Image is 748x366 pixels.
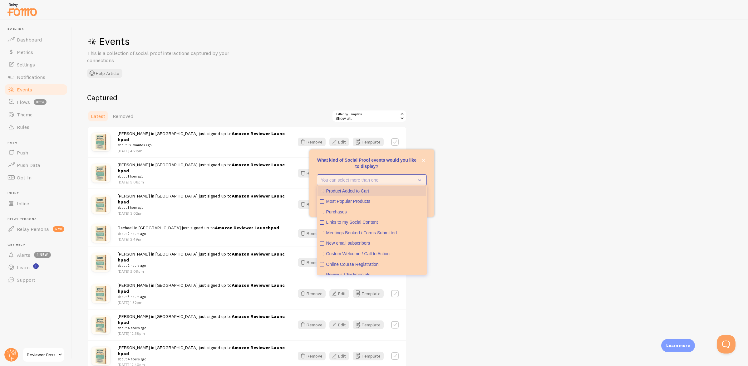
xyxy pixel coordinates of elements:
[118,251,287,269] span: [PERSON_NAME] in [GEOGRAPHIC_DATA] just signed up to
[118,294,287,300] small: about 3 hours ago
[321,177,414,183] p: You can select more than one
[17,124,29,130] span: Rules
[87,35,274,48] h1: Events
[118,251,285,263] strong: Amazon Reviewer Launchpad
[118,231,279,237] small: about 2 hours ago
[91,284,110,303] img: rlFrNqBRgq1hpZyPqhuD
[17,37,42,43] span: Dashboard
[298,352,326,360] button: Remove
[17,149,28,156] span: Push
[7,191,68,195] span: Inline
[118,142,287,148] small: about 37 minutes ago
[118,325,287,331] small: about 4 hours ago
[17,200,29,207] span: Inline
[329,320,349,329] button: Edit
[298,138,326,146] button: Remove
[118,193,287,211] span: [PERSON_NAME] in [GEOGRAPHIC_DATA] just signed up to
[332,110,407,122] div: Show all
[353,289,384,298] button: Template
[298,200,326,209] button: Remove
[317,238,426,249] button: New email subscribers
[298,320,326,329] button: Remove
[4,223,68,235] a: Relay Persona new
[326,240,424,246] div: New email subscribers
[118,345,287,362] span: [PERSON_NAME] in [GEOGRAPHIC_DATA] just signed up to
[317,157,427,169] p: What kind of Social Proof events would you like to display?
[91,315,110,334] img: rlFrNqBRgq1hpZyPqhuD
[118,314,287,331] span: [PERSON_NAME] in [GEOGRAPHIC_DATA] just signed up to
[326,188,424,194] div: Product Added to Cart
[118,225,279,237] span: Rachael in [GEOGRAPHIC_DATA] just signed up to
[353,320,384,329] button: Template
[17,264,30,271] span: Learn
[4,58,68,71] a: Settings
[118,173,287,179] small: about 1 hour ago
[4,83,68,96] a: Events
[34,99,47,105] span: beta
[4,33,68,46] a: Dashboard
[326,219,424,226] div: Links to my Social Content
[7,2,38,17] img: fomo-relay-logo-orange.svg
[118,211,287,216] p: [DATE] 3:02pm
[22,347,65,362] a: Reviewer Boss
[661,339,695,352] div: Learn more
[87,110,109,122] a: Latest
[91,113,105,119] span: Latest
[298,289,326,298] button: Remove
[353,138,384,146] button: Template
[4,197,68,210] a: Inline
[118,131,287,148] span: [PERSON_NAME] in [GEOGRAPHIC_DATA] just signed up to
[7,141,68,145] span: Push
[4,261,68,274] a: Learn
[118,269,287,274] p: [DATE] 2:09pm
[27,351,57,359] span: Reviewer Boss
[118,237,279,242] p: [DATE] 2:49pm
[329,352,353,360] a: Edit
[326,272,424,278] div: Reviews / Testimonials
[329,352,349,360] button: Edit
[298,258,326,267] button: Remove
[118,179,287,185] p: [DATE] 3:06pm
[666,343,690,349] p: Learn more
[91,133,110,151] img: rlFrNqBRgq1hpZyPqhuD
[4,108,68,121] a: Theme
[329,289,353,298] a: Edit
[215,225,279,231] strong: Amazon Reviewer Launchpad
[34,252,51,258] span: 1 new
[309,149,434,217] div: What kind of Social Proof events would you like to display?
[326,251,424,257] div: Custom Welcome / Call to Action
[4,121,68,133] a: Rules
[87,93,407,102] h2: Captured
[317,228,426,238] button: Meetings Booked / Forms Submitted
[118,331,287,336] p: [DATE] 12:58pm
[326,209,424,215] div: Purchases
[4,159,68,171] a: Push Data
[4,71,68,83] a: Notifications
[317,259,426,270] button: Online Course Registration
[17,49,33,55] span: Metrics
[329,289,349,298] button: Edit
[353,352,384,360] button: Template
[329,138,349,146] button: Edit
[87,69,122,78] button: Help Article
[17,174,32,181] span: Opt-In
[4,171,68,184] a: Opt-In
[33,263,39,269] svg: <p>Watch New Feature Tutorials!</p>
[329,320,353,329] a: Edit
[17,111,32,118] span: Theme
[118,282,287,300] span: [PERSON_NAME] in [GEOGRAPHIC_DATA] just signed up to
[17,86,32,93] span: Events
[109,110,137,122] a: Removed
[118,205,287,210] small: about 1 hour ago
[4,96,68,108] a: Flows beta
[118,282,285,294] strong: Amazon Reviewer Launchpad
[420,157,427,163] button: close,
[17,61,35,68] span: Settings
[317,270,426,280] button: Reviews / Testimonials
[87,50,237,64] p: This is a collection of social proof interactions captured by your connections
[298,169,326,178] button: Remove
[317,174,427,186] button: You can select more than one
